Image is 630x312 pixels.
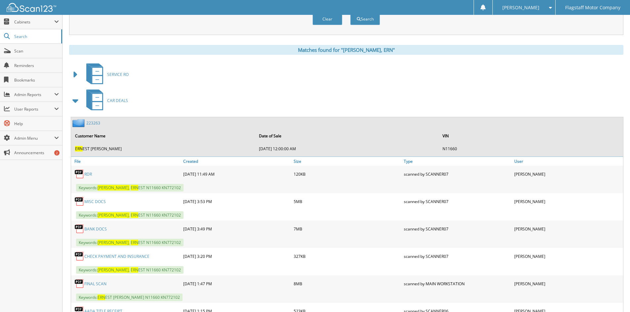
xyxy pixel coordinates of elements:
[72,143,255,154] td: EST [PERSON_NAME]
[74,196,84,206] img: PDF.png
[76,294,183,301] span: Keywords: EST [PERSON_NAME] N11660 KN772102
[513,250,623,263] div: [PERSON_NAME]
[14,19,54,25] span: Cabinets
[14,92,54,97] span: Admin Reports
[98,212,130,218] span: [PERSON_NAME],
[513,277,623,290] div: [PERSON_NAME]
[54,150,60,156] div: 2
[131,240,138,245] span: ERN
[14,135,54,141] span: Admin Menu
[76,239,184,246] span: Keywords: EST N11660 KN772102
[72,119,86,127] img: folder2.png
[565,6,620,10] span: Flagstaff Motor Company
[182,222,292,235] div: [DATE] 3:49 PM
[84,254,149,259] a: CHECK PAYMENT AND INSURANCE
[107,72,129,77] span: SERVICE RO
[84,199,106,204] a: MISC DOCS
[71,157,182,166] a: File
[84,171,92,177] a: RDR
[313,13,342,25] button: Clear
[292,222,402,235] div: 7MB
[69,45,623,55] div: Matches found for "[PERSON_NAME], ERN"
[14,63,59,68] span: Reminders
[98,185,130,191] span: [PERSON_NAME],
[98,240,130,245] span: [PERSON_NAME],
[74,224,84,234] img: PDF.png
[107,98,128,103] span: CAR DEALS
[14,77,59,83] span: Bookmarks
[14,34,58,39] span: Search
[182,277,292,290] div: [DATE] 1:47 PM
[513,222,623,235] div: [PERSON_NAME]
[76,184,184,191] span: Keywords: EST N11660 KN772102
[75,146,83,152] span: ERN
[292,167,402,181] div: 120KB
[74,279,84,289] img: PDF.png
[402,222,513,235] div: scanned by SCANNER07
[14,48,59,54] span: Scan
[402,157,513,166] a: Type
[292,157,402,166] a: Size
[14,121,59,126] span: Help
[14,150,59,156] span: Announcements
[76,211,184,219] span: Keywords: EST N11660 KN772102
[597,280,630,312] iframe: Chat Widget
[292,277,402,290] div: 8MB
[402,250,513,263] div: scanned by SCANNER07
[82,87,128,114] a: CAR DEALS
[402,167,513,181] div: scanned by SCANNER07
[513,167,623,181] div: [PERSON_NAME]
[439,143,622,154] td: N11660
[14,106,54,112] span: User Reports
[182,157,292,166] a: Created
[74,169,84,179] img: PDF.png
[402,277,513,290] div: scanned by MAIN WORKSTATION
[292,195,402,208] div: 5MB
[256,143,439,154] td: [DATE] 12:00:00 AM
[74,251,84,261] img: PDF.png
[72,129,255,143] th: Customer Name
[86,120,100,126] a: 223263
[7,3,56,12] img: scan123-logo-white.svg
[76,266,184,274] span: Keywords: EST N11660 KN772102
[256,129,439,143] th: Date of Sale
[131,212,138,218] span: ERN
[292,250,402,263] div: 327KB
[84,226,107,232] a: BANK DOCS
[84,281,106,287] a: FINAL SCAN
[182,195,292,208] div: [DATE] 3:53 PM
[82,61,129,87] a: SERVICE RO
[502,6,539,10] span: [PERSON_NAME]
[513,157,623,166] a: User
[402,195,513,208] div: scanned by SCANNER07
[513,195,623,208] div: [PERSON_NAME]
[182,250,292,263] div: [DATE] 3:20 PM
[350,13,380,25] button: Search
[131,267,138,273] span: ERN
[182,167,292,181] div: [DATE] 11:49 AM
[98,267,130,273] span: [PERSON_NAME],
[131,185,138,191] span: ERN
[98,295,105,300] span: ERN
[439,129,622,143] th: VIN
